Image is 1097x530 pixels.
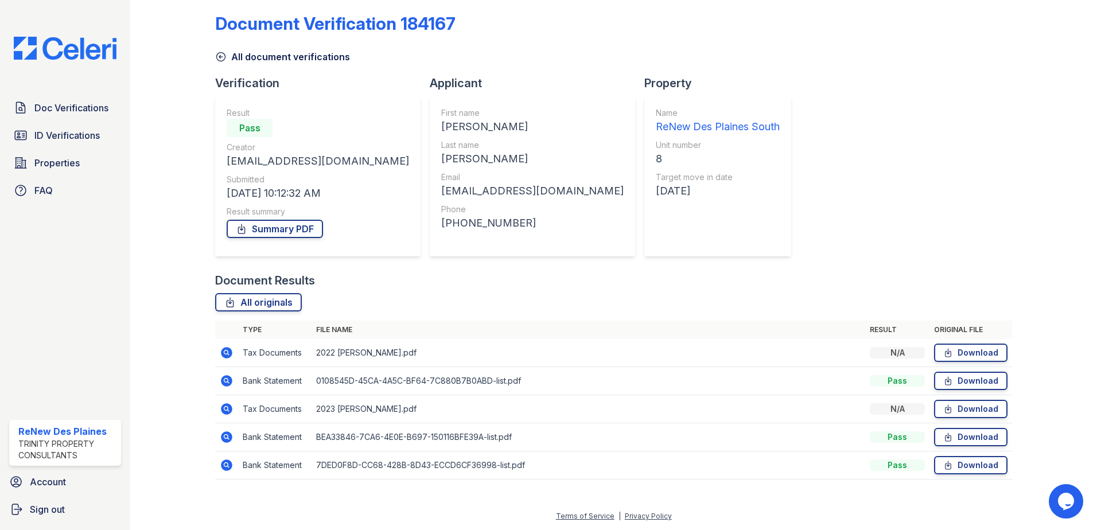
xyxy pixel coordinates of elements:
[9,124,121,147] a: ID Verifications
[656,183,780,199] div: [DATE]
[215,13,456,34] div: Document Verification 184167
[227,153,409,169] div: [EMAIL_ADDRESS][DOMAIN_NAME]
[656,107,780,119] div: Name
[656,119,780,135] div: ReNew Des Plaines South
[238,367,312,395] td: Bank Statement
[441,215,624,231] div: [PHONE_NUMBER]
[441,119,624,135] div: [PERSON_NAME]
[5,498,126,521] a: Sign out
[644,75,800,91] div: Property
[9,179,121,202] a: FAQ
[215,75,430,91] div: Verification
[656,151,780,167] div: 8
[312,367,865,395] td: 0108545D-45CA-4A5C-BF64-7C880B7B0ABD-list.pdf
[441,151,624,167] div: [PERSON_NAME]
[929,321,1012,339] th: Original file
[312,339,865,367] td: 2022 [PERSON_NAME].pdf
[441,139,624,151] div: Last name
[656,139,780,151] div: Unit number
[215,293,302,311] a: All originals
[870,403,925,415] div: N/A
[34,184,53,197] span: FAQ
[312,451,865,480] td: 7DED0F8D-CC68-428B-8D43-ECCD6CF36998-list.pdf
[227,185,409,201] div: [DATE] 10:12:32 AM
[34,156,80,170] span: Properties
[934,400,1007,418] a: Download
[656,172,780,183] div: Target move in date
[227,142,409,153] div: Creator
[18,424,116,438] div: ReNew Des Plaines
[870,459,925,471] div: Pass
[312,395,865,423] td: 2023 [PERSON_NAME].pdf
[30,475,66,489] span: Account
[9,151,121,174] a: Properties
[238,451,312,480] td: Bank Statement
[556,512,614,520] a: Terms of Service
[656,107,780,135] a: Name ReNew Des Plaines South
[227,220,323,238] a: Summary PDF
[18,438,116,461] div: Trinity Property Consultants
[430,75,644,91] div: Applicant
[441,183,624,199] div: [EMAIL_ADDRESS][DOMAIN_NAME]
[238,395,312,423] td: Tax Documents
[227,174,409,185] div: Submitted
[215,50,350,64] a: All document verifications
[441,172,624,183] div: Email
[34,128,100,142] span: ID Verifications
[441,107,624,119] div: First name
[312,321,865,339] th: File name
[5,37,126,60] img: CE_Logo_Blue-a8612792a0a2168367f1c8372b55b34899dd931a85d93a1a3d3e32e68fde9ad4.png
[870,347,925,358] div: N/A
[238,423,312,451] td: Bank Statement
[227,206,409,217] div: Result summary
[34,101,108,115] span: Doc Verifications
[1049,484,1086,519] iframe: chat widget
[5,470,126,493] a: Account
[618,512,621,520] div: |
[227,107,409,119] div: Result
[441,204,624,215] div: Phone
[934,428,1007,446] a: Download
[934,344,1007,362] a: Download
[870,375,925,387] div: Pass
[934,456,1007,474] a: Download
[312,423,865,451] td: BEA33846-7CA6-4E0E-B697-150116BFE39A-list.pdf
[227,119,273,137] div: Pass
[870,431,925,443] div: Pass
[9,96,121,119] a: Doc Verifications
[238,339,312,367] td: Tax Documents
[30,502,65,516] span: Sign out
[865,321,929,339] th: Result
[934,372,1007,390] a: Download
[625,512,672,520] a: Privacy Policy
[215,272,315,289] div: Document Results
[238,321,312,339] th: Type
